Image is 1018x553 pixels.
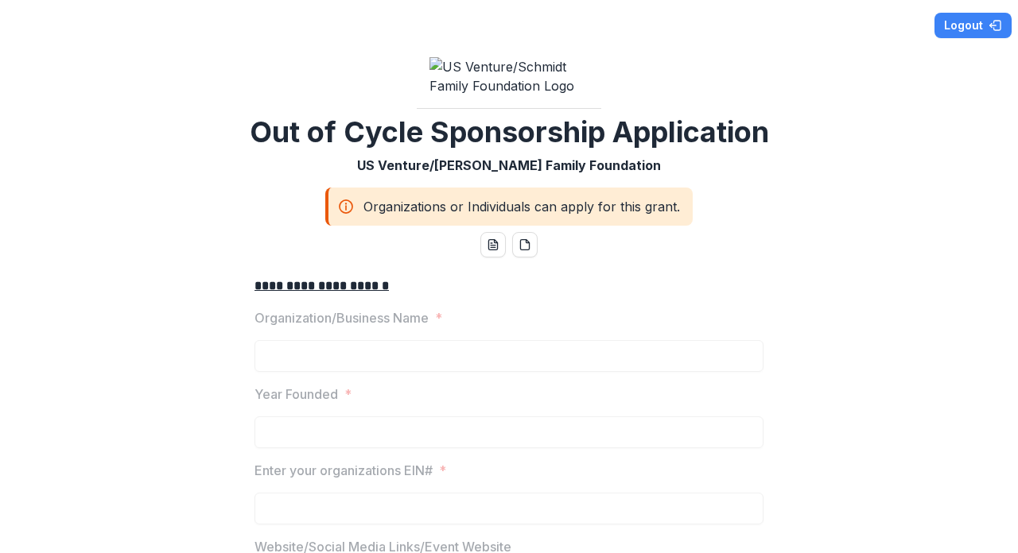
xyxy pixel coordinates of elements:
img: US Venture/Schmidt Family Foundation Logo [429,57,589,95]
p: Year Founded [254,385,338,404]
button: pdf-download [512,232,538,257]
p: Enter your organizations EIN# [254,461,433,480]
button: word-download [480,232,506,257]
h2: Out of Cycle Sponsorship Application [250,115,769,149]
button: Logout [934,13,1012,38]
p: Organization/Business Name [254,308,429,327]
div: Organizations or Individuals can apply for this grant. [325,188,693,226]
p: US Venture/[PERSON_NAME] Family Foundation [357,156,661,175]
